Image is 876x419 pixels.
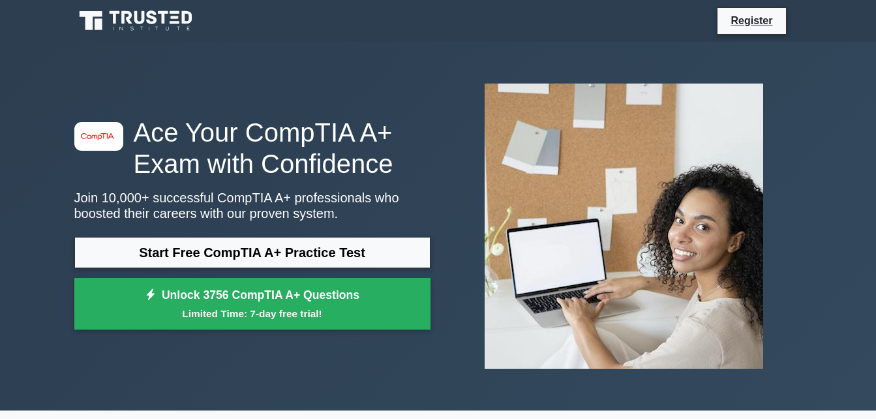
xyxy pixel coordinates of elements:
[91,306,414,321] small: Limited Time: 7-day free trial!
[74,117,430,179] h1: Ace Your CompTIA A+ Exam with Confidence
[74,237,430,268] a: Start Free CompTIA A+ Practice Test
[74,190,430,221] p: Join 10,000+ successful CompTIA A+ professionals who boosted their careers with our proven system.
[74,278,430,330] a: Unlock 3756 CompTIA A+ QuestionsLimited Time: 7-day free trial!
[723,12,780,29] a: Register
